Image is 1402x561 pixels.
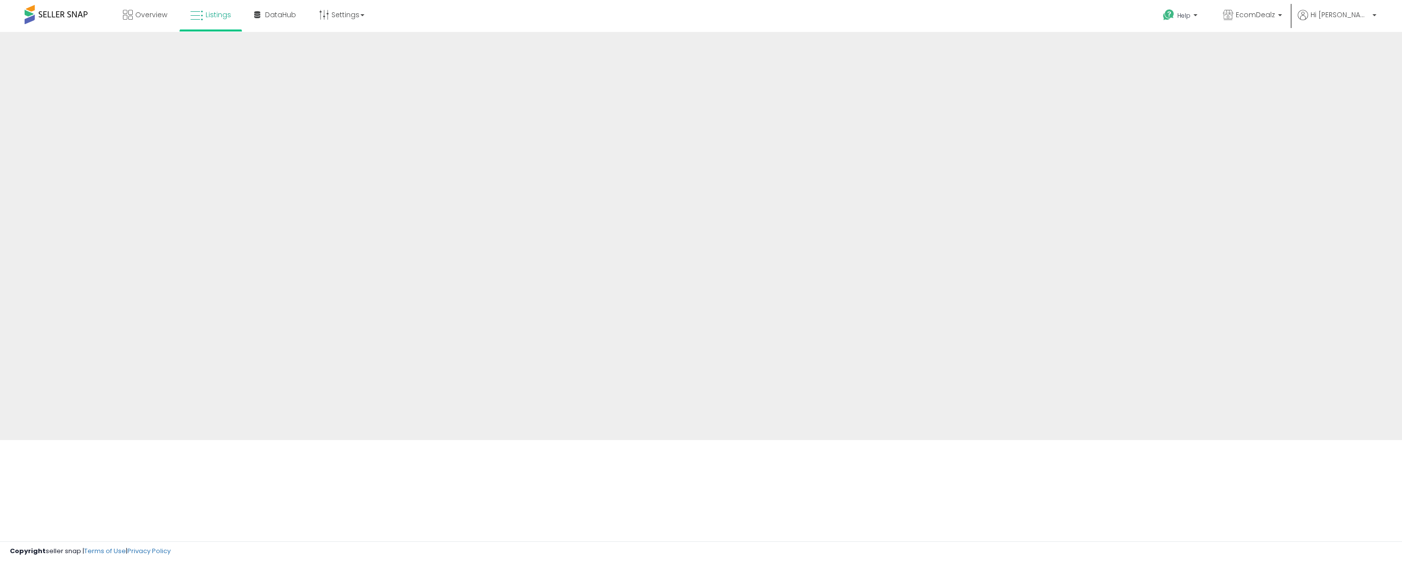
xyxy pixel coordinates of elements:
[1155,1,1207,32] a: Help
[265,10,296,20] span: DataHub
[1236,10,1275,20] span: EcomDealz
[135,10,167,20] span: Overview
[1311,10,1370,20] span: Hi [PERSON_NAME]
[1177,11,1191,20] span: Help
[1298,10,1376,32] a: Hi [PERSON_NAME]
[1163,9,1175,21] i: Get Help
[206,10,231,20] span: Listings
